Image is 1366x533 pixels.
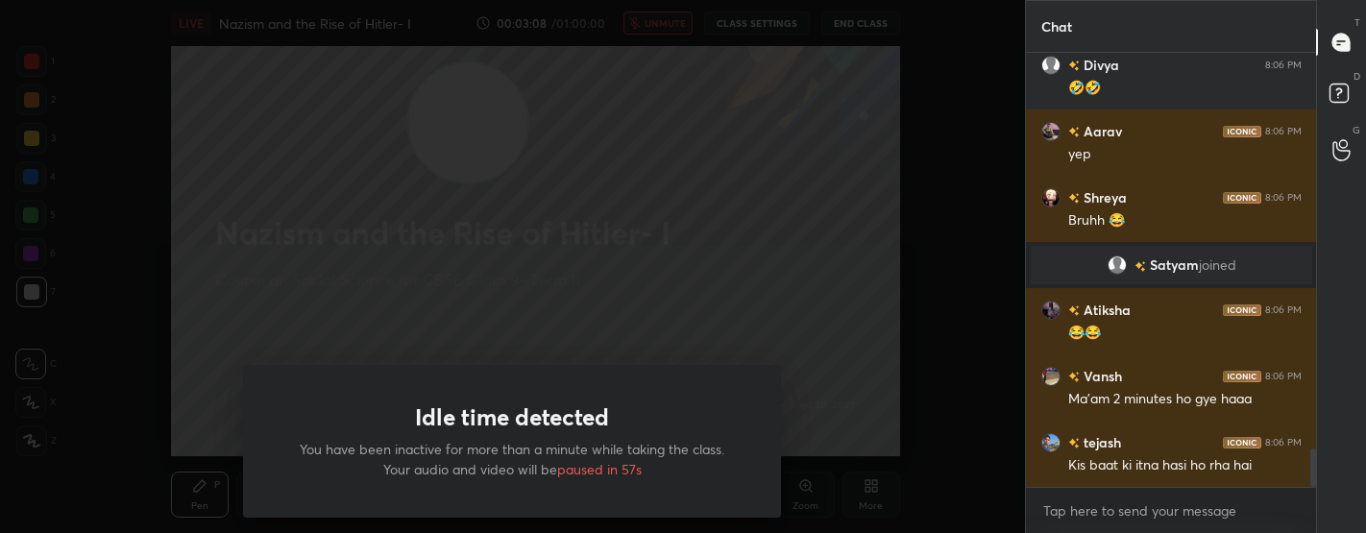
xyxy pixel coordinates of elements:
[415,403,609,431] h1: Idle time detected
[1041,56,1061,75] img: default.png
[1223,437,1261,448] img: iconic-dark.1390631f.png
[1080,55,1119,75] h6: Divya
[1041,301,1061,320] img: c48b3807fcce4b9da9d9fcb4d136f735.jpg
[1080,121,1122,141] h6: Aarav
[1068,456,1302,475] div: Kis baat ki itna hasi ho rha hai
[1134,261,1145,272] img: no-rating-badge.077c3623.svg
[1223,304,1261,316] img: iconic-dark.1390631f.png
[1068,79,1302,98] div: 🤣🤣
[1080,366,1122,386] h6: Vansh
[1080,300,1131,320] h6: Atiksha
[1223,126,1261,137] img: iconic-dark.1390631f.png
[1068,324,1302,343] div: 😂😂
[1068,145,1302,164] div: yep
[1354,15,1360,30] p: T
[1265,126,1302,137] div: 8:06 PM
[1068,193,1080,204] img: no-rating-badge.077c3623.svg
[1068,438,1080,448] img: no-rating-badge.077c3623.svg
[1026,53,1317,487] div: grid
[1068,127,1080,137] img: no-rating-badge.077c3623.svg
[289,439,735,479] p: You have been inactive for more than a minute while taking the class. Your audio and video will be
[1068,211,1302,230] div: Bruhh 😂
[1080,187,1127,207] h6: Shreya
[1265,437,1302,448] div: 8:06 PM
[1041,188,1061,207] img: 16729328a09149998714f26ee18e37a0.jpg
[1354,69,1360,84] p: D
[1265,192,1302,204] div: 8:06 PM
[1041,367,1061,386] img: ac57951a0799499d8fd19966482b33a2.jpg
[1223,192,1261,204] img: iconic-dark.1390631f.png
[1265,304,1302,316] div: 8:06 PM
[1107,255,1126,275] img: default.png
[1265,371,1302,382] div: 8:06 PM
[1223,371,1261,382] img: iconic-dark.1390631f.png
[1041,433,1061,452] img: 7d9464ed87914eda851616e4119af036.jpg
[1068,61,1080,71] img: no-rating-badge.077c3623.svg
[1068,305,1080,316] img: no-rating-badge.077c3623.svg
[557,460,642,478] span: paused in 57s
[1068,390,1302,409] div: Ma'am 2 minutes ho gye haaa
[1353,123,1360,137] p: G
[1198,257,1235,273] span: joined
[1068,372,1080,382] img: no-rating-badge.077c3623.svg
[1080,432,1121,452] h6: tejash
[1265,60,1302,71] div: 8:06 PM
[1041,122,1061,141] img: 71958bc23df3477a82d9c91027a2e225.jpg
[1149,257,1198,273] span: Satyam
[1026,1,1087,52] p: Chat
